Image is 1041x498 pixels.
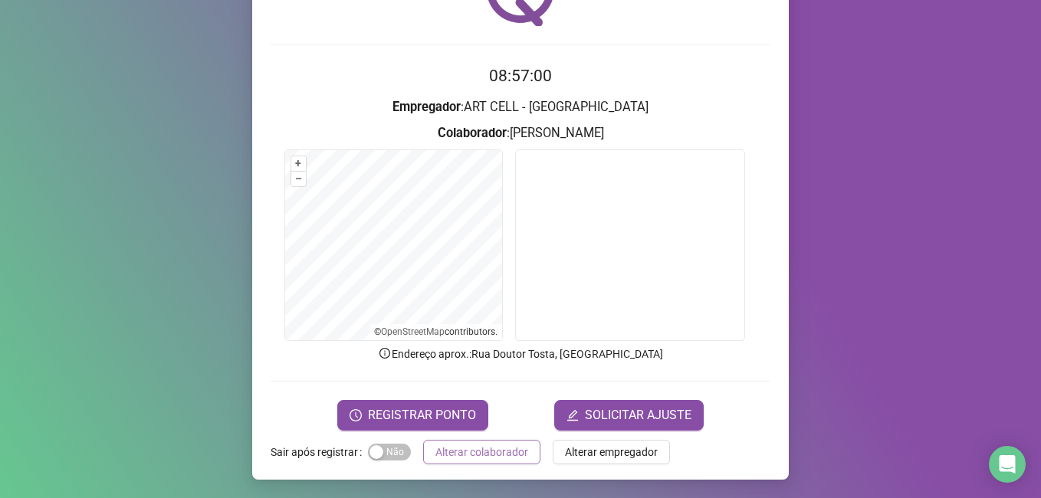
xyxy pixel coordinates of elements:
[489,67,552,85] time: 08:57:00
[554,400,704,431] button: editSOLICITAR AJUSTE
[435,444,528,460] span: Alterar colaborador
[381,326,445,337] a: OpenStreetMap
[291,156,306,171] button: +
[585,406,691,424] span: SOLICITAR AJUSTE
[553,440,670,464] button: Alterar empregador
[438,126,507,140] strong: Colaborador
[271,97,770,117] h3: : ART CELL - [GEOGRAPHIC_DATA]
[565,444,658,460] span: Alterar empregador
[368,406,476,424] span: REGISTRAR PONTO
[566,409,579,421] span: edit
[337,400,488,431] button: REGISTRAR PONTO
[350,409,362,421] span: clock-circle
[271,440,368,464] label: Sair após registrar
[989,446,1026,483] div: Open Intercom Messenger
[291,172,306,186] button: –
[392,100,461,114] strong: Empregador
[423,440,540,464] button: Alterar colaborador
[271,346,770,362] p: Endereço aprox. : Rua Doutor Tosta, [GEOGRAPHIC_DATA]
[374,326,498,337] li: © contributors.
[271,123,770,143] h3: : [PERSON_NAME]
[378,346,392,360] span: info-circle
